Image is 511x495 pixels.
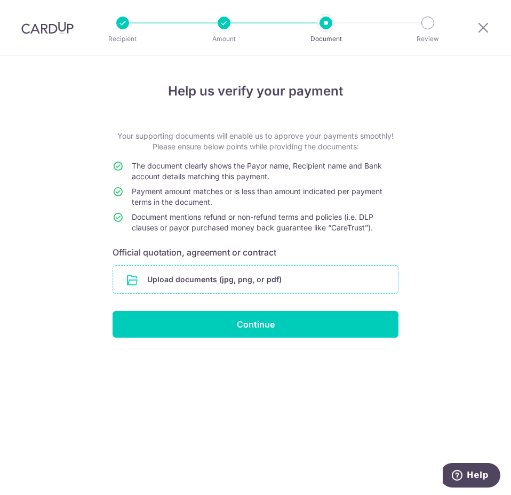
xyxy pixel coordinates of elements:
p: Review [398,34,458,44]
div: Upload documents (jpg, png, or pdf) [113,265,398,294]
iframe: Opens a widget where you can find more information [443,463,500,490]
p: Document [296,34,356,44]
p: Recipient [93,34,153,44]
img: CardUp [21,21,74,34]
p: Amount [194,34,254,44]
input: Continue [113,311,398,338]
h6: Official quotation, agreement or contract [113,246,398,259]
h4: Help us verify your payment [113,82,398,101]
span: Payment amount matches or is less than amount indicated per payment terms in the document. [132,187,382,206]
span: Document mentions refund or non-refund terms and policies (i.e. DLP clauses or payor purchased mo... [132,212,373,232]
p: Your supporting documents will enable us to approve your payments smoothly! Please ensure below p... [113,131,398,152]
span: The document clearly shows the Payor name, Recipient name and Bank account details matching this ... [132,161,382,181]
